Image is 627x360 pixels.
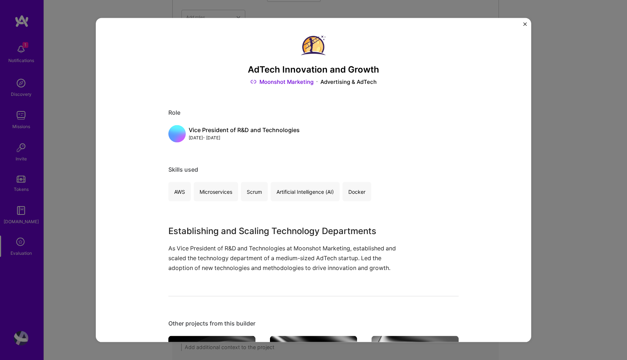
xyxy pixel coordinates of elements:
h3: AdTech Innovation and Growth [168,65,459,75]
h3: Establishing and Scaling Technology Departments [168,224,404,237]
div: [DATE] - [DATE] [189,134,300,141]
img: Link [250,78,257,85]
div: Artificial Intelligence (AI) [271,182,340,201]
div: Microservices [194,182,238,201]
a: Moonshot Marketing [250,78,313,85]
div: Docker [343,182,371,201]
div: Vice President of R&D and Technologies [189,126,300,134]
div: Other projects from this builder [168,320,459,327]
div: Skills used [168,165,459,173]
p: As Vice President of R&D and Technologies at Moonshot Marketing, established and scaled the techn... [168,243,404,273]
img: placeholder.5677c315.png [168,125,186,142]
button: Close [523,22,527,30]
img: Dot [316,78,317,85]
div: Advertising & AdTech [320,78,377,85]
div: Scrum [241,182,268,201]
div: Role [168,109,459,116]
div: AWS [168,182,191,201]
img: Company logo [300,33,327,59]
